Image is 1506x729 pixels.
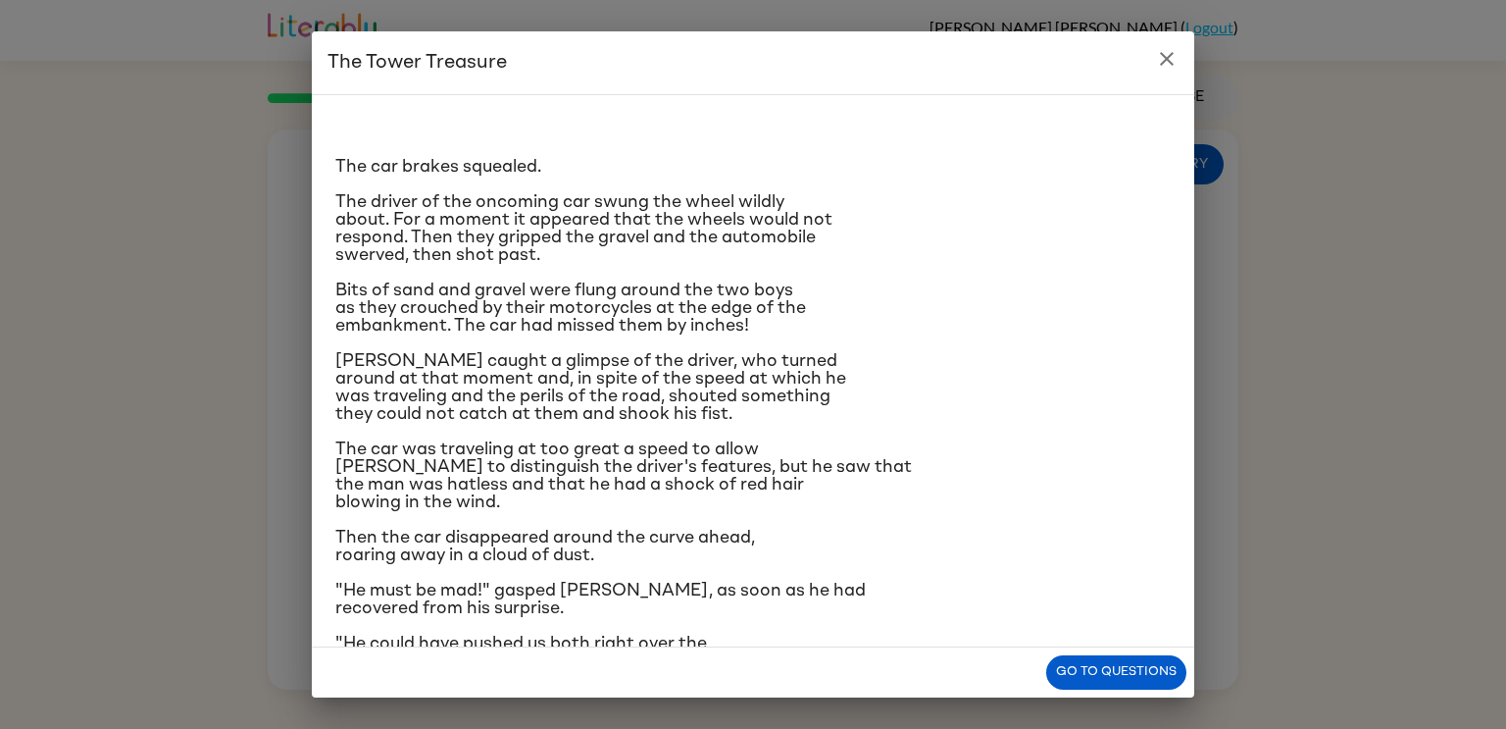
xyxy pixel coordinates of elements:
span: The car brakes squealed. [335,158,541,176]
span: The driver of the oncoming car swung the wheel wildly about. For a moment it appeared that the wh... [335,193,832,264]
span: Then the car disappeared around the curve ahead, roaring away in a cloud of dust. [335,529,755,564]
button: Go to questions [1046,655,1186,690]
button: close [1147,39,1186,78]
span: Bits of sand and gravel were flung around the two boys as they crouched by their motorcycles at t... [335,282,806,335]
span: [PERSON_NAME] caught a glimpse of the driver, who turned around at that moment and, in spite of t... [335,352,846,423]
span: "He could have pushed us both right over the embankment!" [PERSON_NAME] exclaimed angrily. [335,635,762,670]
span: The car was traveling at too great a speed to allow [PERSON_NAME] to distinguish the driver's fea... [335,441,912,511]
h2: The Tower Treasure [312,31,1194,94]
span: "He must be mad!" gasped [PERSON_NAME], as soon as he had recovered from his surprise. [335,582,866,617]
